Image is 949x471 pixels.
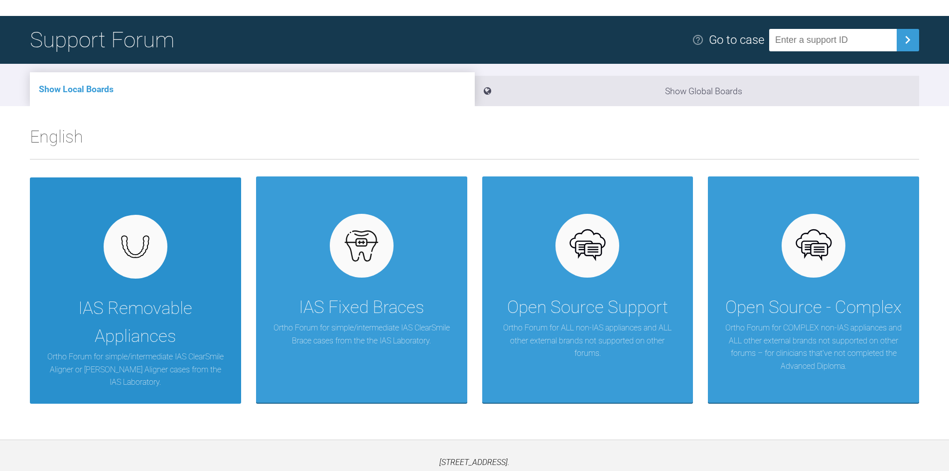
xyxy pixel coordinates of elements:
[30,22,174,57] h1: Support Forum
[256,176,467,403] a: IAS Fixed BracesOrtho Forum for simple/intermediate IAS ClearSmile Brace cases from the the IAS L...
[708,176,919,403] a: Open Source - ComplexOrtho Forum for COMPLEX non-IAS appliances and ALL other external brands not...
[482,176,693,403] a: Open Source SupportOrtho Forum for ALL non-IAS appliances and ALL other external brands not suppo...
[725,294,902,321] div: Open Source - Complex
[271,321,452,347] p: Ortho Forum for simple/intermediate IAS ClearSmile Brace cases from the the IAS Laboratory.
[342,227,381,265] img: fixed.9f4e6236.svg
[723,321,904,372] p: Ortho Forum for COMPLEX non-IAS appliances and ALL other external brands not supported on other f...
[30,72,475,106] li: Show Local Boards
[692,34,704,46] img: help.e70b9f3d.svg
[769,29,897,51] input: Enter a support ID
[116,232,154,261] img: removables.927eaa4e.svg
[475,76,920,106] li: Show Global Boards
[45,295,226,350] div: IAS Removable Appliances
[30,176,241,403] a: IAS Removable AppliancesOrtho Forum for simple/intermediate IAS ClearSmile Aligner or [PERSON_NAM...
[709,30,764,49] div: Go to case
[299,294,424,321] div: IAS Fixed Braces
[45,350,226,389] p: Ortho Forum for simple/intermediate IAS ClearSmile Aligner or [PERSON_NAME] Aligner cases from th...
[795,227,833,265] img: opensource.6e495855.svg
[30,123,919,159] h2: English
[900,32,916,48] img: chevronRight.28bd32b0.svg
[497,321,678,360] p: Ortho Forum for ALL non-IAS appliances and ALL other external brands not supported on other forums.
[568,227,607,265] img: opensource.6e495855.svg
[507,294,668,321] div: Open Source Support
